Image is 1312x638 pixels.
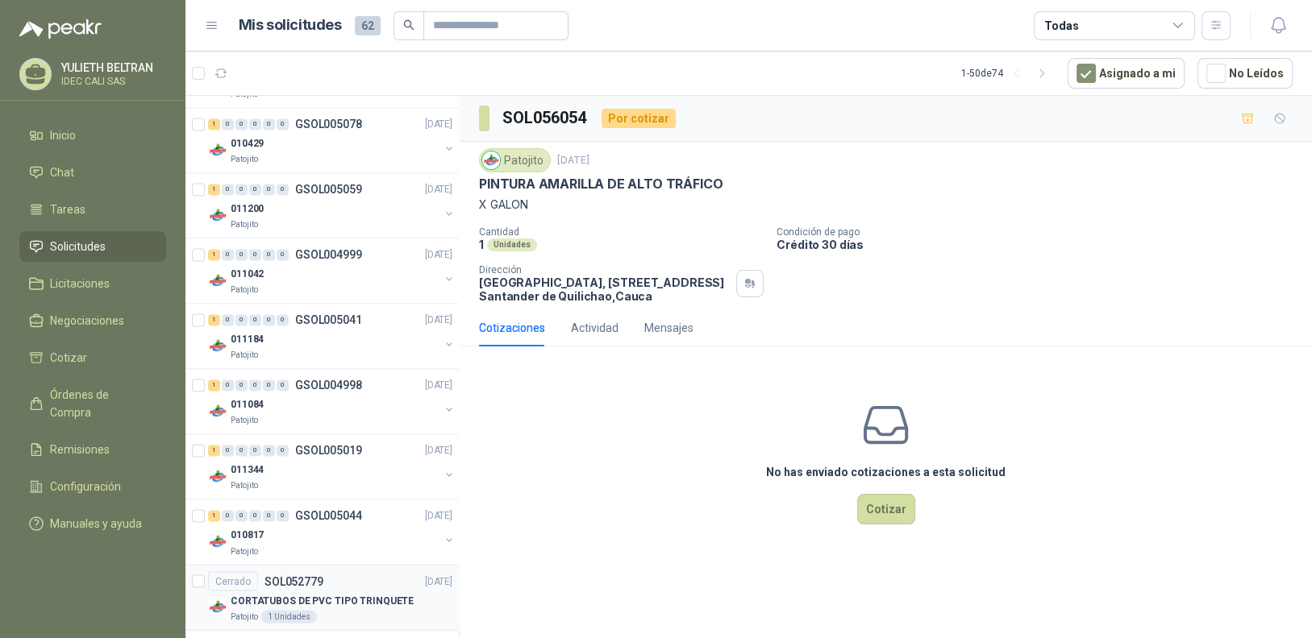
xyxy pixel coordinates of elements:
[222,445,234,456] div: 0
[277,314,289,325] div: 0
[777,226,1306,238] p: Condición de pago
[355,16,381,35] span: 62
[208,375,456,427] a: 1 0 0 0 0 0 GSOL004998[DATE] Company Logo011084Patojito
[571,319,619,337] div: Actividad
[231,201,264,217] p: 011200
[263,184,275,195] div: 0
[231,332,264,347] p: 011184
[479,319,545,337] div: Cotizaciones
[185,565,459,630] a: CerradoSOL052779[DATE] Company LogoCORTATUBOS DE PVC TIPO TRINQUETEPatojito1 Unidades
[425,313,452,328] p: [DATE]
[479,148,551,172] div: Patojito
[222,184,234,195] div: 0
[19,194,166,225] a: Tareas
[263,314,275,325] div: 0
[50,312,124,329] span: Negociaciones
[50,349,87,367] span: Cotizar
[235,249,248,260] div: 0
[277,118,289,130] div: 0
[249,184,261,195] div: 0
[208,379,220,391] div: 1
[231,545,258,557] p: Patojito
[479,226,764,238] p: Cantidad
[487,238,537,251] div: Unidades
[61,62,162,73] p: YULIETH BELTRAN
[50,441,110,458] span: Remisiones
[766,463,1006,481] h3: No has enviado cotizaciones a esta solicitud
[231,136,264,151] p: 010429
[479,176,723,193] p: PINTURA AMARILLA DE ALTO TRÁFICO
[602,109,676,128] div: Por cotizar
[425,117,452,132] p: [DATE]
[403,19,414,31] span: search
[231,593,414,608] p: CORTATUBOS DE PVC TIPO TRINQUETE
[277,379,289,391] div: 0
[231,479,258,492] p: Patojito
[239,14,342,37] h1: Mis solicitudes
[231,528,264,543] p: 010817
[1068,58,1185,89] button: Asignado a mi
[19,19,102,39] img: Logo peakr
[208,441,456,492] a: 1 0 0 0 0 0 GSOL005019[DATE] Company Logo011344Patojito
[235,445,248,456] div: 0
[479,238,484,251] p: 1
[425,443,452,458] p: [DATE]
[231,610,258,623] p: Patojito
[50,126,76,144] span: Inicio
[479,275,730,303] p: [GEOGRAPHIC_DATA], [STREET_ADDRESS] Santander de Quilichao , Cauca
[50,478,121,495] span: Configuración
[222,314,234,325] div: 0
[961,60,1055,86] div: 1 - 50 de 74
[263,118,275,130] div: 0
[249,379,261,391] div: 0
[222,510,234,521] div: 0
[231,414,258,427] p: Patojito
[249,118,261,130] div: 0
[231,153,258,166] p: Patojito
[208,118,220,130] div: 1
[208,180,456,231] a: 1 0 0 0 0 0 GSOL005059[DATE] Company Logo011200Patojito
[479,264,730,275] p: Dirección
[19,471,166,502] a: Configuración
[50,164,74,181] span: Chat
[208,245,456,296] a: 1 0 0 0 0 0 GSOL004999[DATE] Company Logo011042Patojito
[208,336,227,355] img: Company Logo
[425,182,452,197] p: [DATE]
[222,118,234,130] div: 0
[425,378,452,393] p: [DATE]
[231,218,258,231] p: Patojito
[249,445,261,456] div: 0
[19,231,166,262] a: Solicitudes
[502,106,589,130] h3: SOL056054
[235,184,248,195] div: 0
[19,157,166,188] a: Chat
[50,515,142,532] span: Manuales y ayuda
[50,201,85,218] span: Tareas
[277,184,289,195] div: 0
[208,184,220,195] div: 1
[235,510,248,521] div: 0
[208,205,227,225] img: Company Logo
[295,118,362,130] p: GSOL005078
[208,114,456,166] a: 1 0 0 0 0 0 GSOL005078[DATE] Company Logo010429Patojito
[425,574,452,589] p: [DATE]
[222,379,234,391] div: 0
[261,610,317,623] div: 1 Unidades
[263,379,275,391] div: 0
[263,445,275,456] div: 0
[557,153,589,168] p: [DATE]
[19,120,166,151] a: Inicio
[208,506,456,557] a: 1 0 0 0 0 0 GSOL005044[DATE] Company Logo010817Patojito
[208,140,227,159] img: Company Logo
[19,434,166,465] a: Remisiones
[857,494,915,524] button: Cotizar
[277,445,289,456] div: 0
[208,571,258,590] div: Cerrado
[295,445,362,456] p: GSOL005019
[208,249,220,260] div: 1
[231,284,258,296] p: Patojito
[295,314,362,325] p: GSOL005041
[264,575,323,586] p: SOL052779
[295,184,362,195] p: GSOL005059
[231,462,264,478] p: 011344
